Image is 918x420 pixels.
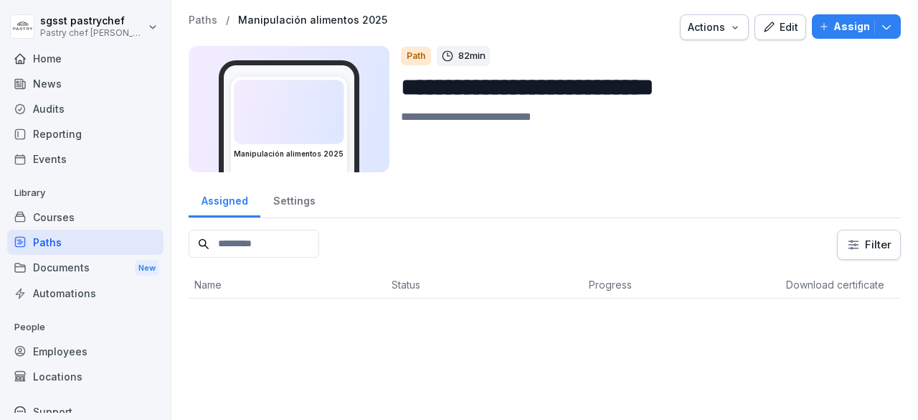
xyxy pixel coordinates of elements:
a: Assigned [189,181,260,218]
p: sgsst pastrychef [40,15,145,27]
a: Courses [7,205,164,230]
button: Edit [754,14,806,40]
div: Path [401,47,431,65]
a: Reporting [7,121,164,146]
a: Events [7,146,164,172]
th: Status [386,271,583,299]
a: Employees [7,339,164,364]
a: News [7,71,164,96]
div: New [135,260,159,276]
p: Pastry chef [PERSON_NAME] y Cocina gourmet [40,28,145,38]
div: Documents [7,255,164,281]
div: Edit [762,19,798,35]
div: Filter [846,238,891,252]
h3: Manipulación alimentos 2025 [234,149,344,159]
a: Audits [7,96,164,121]
a: DocumentsNew [7,255,164,281]
button: Assign [812,14,901,39]
th: Progress [583,271,780,299]
p: / [226,14,229,27]
p: Library [7,182,164,205]
th: Name [189,271,386,299]
a: Manipulación alimentos 2025 [238,14,387,27]
a: Paths [7,230,164,255]
a: Automations [7,281,164,306]
div: Actions [688,19,741,35]
button: Actions [680,14,749,40]
a: Paths [189,14,217,27]
button: Filter [838,230,900,259]
a: Settings [260,181,328,218]
a: Home [7,46,164,71]
a: Locations [7,364,164,389]
p: 82 min [458,49,486,63]
p: People [7,316,164,339]
p: Assign [833,19,870,34]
